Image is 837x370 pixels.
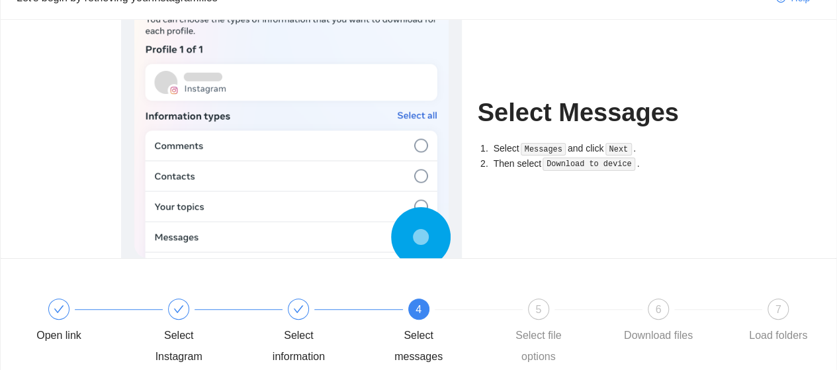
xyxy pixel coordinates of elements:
[293,304,304,314] span: check
[535,304,541,315] span: 5
[500,299,620,367] div: 5Select file options
[749,325,807,346] div: Load folders
[380,299,500,367] div: 4Select messages
[36,325,81,346] div: Open link
[260,299,380,367] div: Select information
[140,325,217,367] div: Select Instagram
[605,143,632,156] code: Next
[54,304,64,314] span: check
[380,325,457,367] div: Select messages
[140,299,260,367] div: Select Instagram
[491,156,717,171] li: Then select .
[521,143,566,156] code: Messages
[740,299,816,346] div: 7Load folders
[500,325,577,367] div: Select file options
[416,304,421,315] span: 4
[260,325,337,367] div: Select information
[624,325,693,346] div: Download files
[478,97,717,128] h1: Select Messages
[620,299,740,346] div: 6Download files
[543,158,635,171] code: Download to device
[21,299,140,346] div: Open link
[491,141,717,156] li: Select and click .
[775,304,781,315] span: 7
[655,304,661,315] span: 6
[173,304,184,314] span: check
